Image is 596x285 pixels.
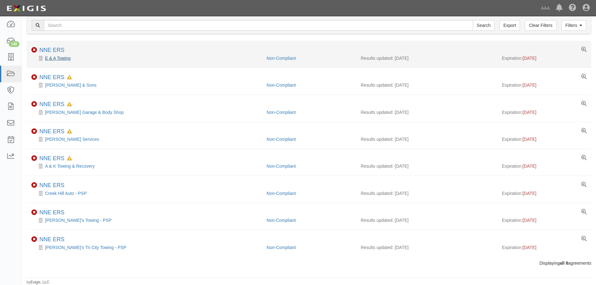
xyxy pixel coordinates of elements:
div: Dave's Tri City Towing - PSP [31,244,262,251]
a: Non-Compliant [267,56,296,61]
a: View results summary [581,101,587,107]
div: A & K Towing & Recovery [31,163,262,169]
a: Exigis, LLC [31,280,49,284]
div: Expiration: [502,109,587,115]
a: [PERSON_NAME]'s Towing - PSP [45,218,111,223]
a: Creek Hill Auto - PSP [45,191,87,196]
span: [DATE] [522,164,536,169]
i: Non-Compliant [31,47,37,53]
div: Expiration: [502,82,587,88]
a: Non-Compliant [267,191,296,196]
img: logo-5460c22ac91f19d4615b14bd174203de0afe785f0fc80cf4dbbc73dc1793850b.png [5,3,48,14]
div: 140 [9,41,19,47]
div: Results updated: [DATE] [361,109,492,115]
a: A & K Towing & Recovery [45,164,94,169]
div: Sylvio Paradis & Sons [31,82,262,88]
a: NNE ERS [39,47,64,53]
input: Search [44,20,473,31]
div: Expiration: [502,244,587,251]
div: NNE ERS [39,128,72,135]
a: NNE ERS [39,128,64,135]
div: Results updated: [DATE] [361,82,492,88]
a: Non-Compliant [267,83,296,88]
div: L H Morine Services [31,136,262,142]
a: NNE ERS [39,236,64,242]
div: NNE ERS [39,155,72,162]
span: [DATE] [522,191,536,196]
i: Non-Compliant [31,182,37,188]
a: NNE ERS [39,155,64,161]
div: Beaulieu's Garage & Body Shop [31,109,262,115]
i: Help Center - Complianz [569,4,576,12]
i: In Default since 08/15/2025 [67,102,72,107]
div: NNE ERS [39,47,64,54]
a: View results summary [581,209,587,215]
i: In Default since 08/26/2025 [67,130,72,134]
i: Non-Compliant [31,237,37,242]
div: Results updated: [DATE] [361,244,492,251]
div: Creek Hill Auto - PSP [31,190,262,196]
div: Results updated: [DATE] [361,190,492,196]
a: View results summary [581,236,587,242]
b: all 8 [560,261,568,266]
div: Doug's Towing - PSP [31,217,262,223]
span: [DATE] [522,245,536,250]
a: AAA [538,2,553,14]
span: [DATE] [522,110,536,115]
span: [DATE] [522,137,536,142]
i: In Default since 08/15/2025 [67,75,72,80]
a: View results summary [581,182,587,188]
div: Expiration: [502,136,587,142]
a: View results summary [581,47,587,53]
a: Filters [561,20,586,31]
div: NNE ERS [39,74,72,81]
div: Displaying agreements [22,260,596,266]
a: Non-Compliant [267,110,296,115]
a: [PERSON_NAME] Garage & Body Shop [45,110,124,115]
div: E & A Towing [31,55,262,61]
div: NNE ERS [39,236,64,243]
small: by [27,280,49,285]
i: Non-Compliant [31,155,37,161]
a: [PERSON_NAME] & Sons [45,83,96,88]
a: Non-Compliant [267,137,296,142]
div: Expiration: [502,55,587,61]
div: Expiration: [502,163,587,169]
a: Clear Filters [525,20,556,31]
a: View results summary [581,155,587,161]
a: NNE ERS [39,74,64,80]
a: View results summary [581,128,587,134]
i: Non-Compliant [31,74,37,80]
i: Non-Compliant [31,101,37,107]
a: Non-Compliant [267,245,296,250]
a: NNE ERS [39,182,64,188]
a: Non-Compliant [267,218,296,223]
span: [DATE] [522,56,536,61]
div: Results updated: [DATE] [361,136,492,142]
div: Expiration: [502,190,587,196]
i: In Default since 09/01/2025 [67,156,72,161]
a: NNE ERS [39,209,64,216]
a: Export [499,20,520,31]
div: Expiration: [502,217,587,223]
div: Results updated: [DATE] [361,217,492,223]
a: NNE ERS [39,101,64,107]
div: NNE ERS [39,101,72,108]
div: Results updated: [DATE] [361,55,492,61]
span: [DATE] [522,83,536,88]
a: [PERSON_NAME]'s Tri City Towing - PSP [45,245,126,250]
a: View results summary [581,74,587,80]
i: Non-Compliant [31,129,37,134]
div: Results updated: [DATE] [361,163,492,169]
a: E & A Towing [45,56,70,61]
i: Non-Compliant [31,210,37,215]
a: Non-Compliant [267,164,296,169]
a: [PERSON_NAME] Services [45,137,99,142]
div: NNE ERS [39,182,64,189]
input: Search [473,20,495,31]
span: [DATE] [522,218,536,223]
